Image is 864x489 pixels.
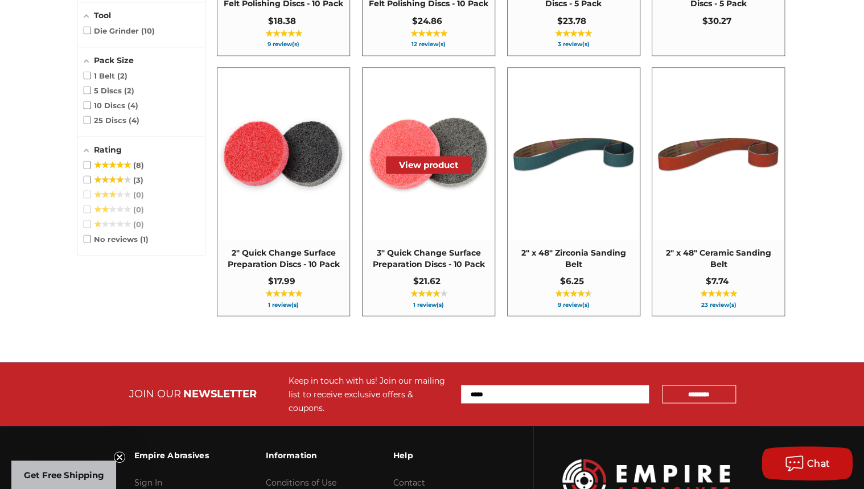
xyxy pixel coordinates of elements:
[268,276,295,286] span: $17.99
[124,86,134,95] span: 2
[705,276,728,286] span: $7.74
[363,68,495,315] a: 3" Quick Change Surface Preparation Discs - 10 Pack
[700,289,737,298] span: ★★★★★
[94,220,131,229] span: ★★★★★
[84,26,155,35] span: Die Grinder
[223,302,344,307] span: 1 review(s)
[410,289,447,298] span: ★★★★★
[84,116,139,125] span: 25 Discs
[24,470,104,480] span: Get Free Shipping
[129,116,139,125] span: 4
[11,461,116,489] div: Get Free ShippingClose teaser
[129,387,181,400] span: JOIN OUR
[652,68,784,315] a: 2" x 48" Ceramic Sanding Belt
[94,10,111,20] span: Tool
[658,302,779,307] span: 23 review(s)
[555,289,592,298] span: ★★★★★
[268,15,296,26] span: $18.38
[94,205,131,214] span: ★★★★★
[134,477,162,487] a: Sign In
[653,88,784,219] img: 2" x 48" Sanding Belt - Ceramic
[133,190,144,199] span: 0
[141,26,155,35] span: 10
[133,205,144,214] span: 0
[560,276,584,286] span: $6.25
[393,477,425,487] a: Contact
[413,276,441,286] span: $21.62
[807,458,830,469] span: Chat
[127,101,138,110] span: 4
[117,71,127,80] span: 2
[84,235,149,244] span: No reviews
[386,156,471,174] button: View product
[363,88,494,219] img: 3 inch surface preparation discs
[133,175,143,184] span: 3
[412,15,442,26] span: $24.86
[94,175,131,184] span: ★★★★★
[762,446,853,480] button: Chat
[84,71,127,80] span: 1 Belt
[134,443,209,467] h3: Empire Abrasives
[94,161,131,170] span: ★★★★★
[183,387,257,400] span: NEWSLETTER
[218,88,349,219] img: 2 inch surface preparation discs
[133,161,144,170] span: 8
[265,29,302,38] span: ★★★★★
[368,42,489,47] span: 12 review(s)
[513,42,634,47] span: 3 review(s)
[508,88,639,219] img: 2" x 48" Sanding Belt - Zirconia
[114,451,125,463] button: Close teaser
[223,42,344,47] span: 9 review(s)
[140,235,149,244] span: 1
[555,29,592,38] span: ★★★★★
[702,15,731,26] span: $30.27
[266,477,336,487] a: Conditions of Use
[84,101,138,110] span: 10 Discs
[94,55,134,65] span: Pack Size
[393,443,470,467] h3: Help
[513,248,634,270] span: 2" x 48" Zirconia Sanding Belt
[94,145,122,155] span: Rating
[368,302,489,307] span: 1 review(s)
[133,220,144,229] span: 0
[368,248,489,270] span: 3" Quick Change Surface Preparation Discs - 10 Pack
[658,248,779,270] span: 2" x 48" Ceramic Sanding Belt
[513,302,634,307] span: 9 review(s)
[557,15,586,26] span: $23.78
[289,373,450,414] div: Keep in touch with us! Join our mailing list to receive exclusive offers & coupons.
[223,248,344,270] span: 2" Quick Change Surface Preparation Discs - 10 Pack
[266,443,336,467] h3: Information
[265,289,302,298] span: ★★★★★
[410,29,447,38] span: ★★★★★
[508,68,640,315] a: 2" x 48" Zirconia Sanding Belt
[94,190,131,199] span: ★★★★★
[84,86,134,95] span: 5 Discs
[217,68,349,315] a: 2" Quick Change Surface Preparation Discs - 10 Pack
